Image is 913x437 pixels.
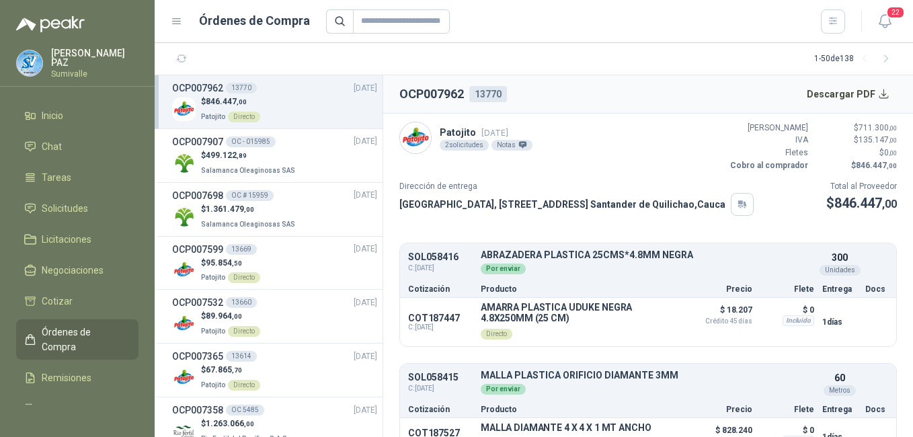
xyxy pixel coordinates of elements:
[226,405,264,415] div: OC 5485
[814,48,897,70] div: 1 - 50 de 138
[822,314,857,330] p: 1 días
[685,285,752,293] p: Precio
[826,193,897,214] p: $
[408,405,473,413] p: Cotización
[820,265,861,276] div: Unidades
[440,140,489,151] div: 2 solicitudes
[172,295,223,310] h3: OCP007532
[42,370,91,385] span: Remisiones
[172,349,377,391] a: OCP00736513614[DATE] Company Logo$67.865,70PatojitoDirecto
[42,139,62,154] span: Chat
[399,197,725,212] p: [GEOGRAPHIC_DATA], [STREET_ADDRESS] Santander de Quilichao , Cauca
[16,165,138,190] a: Tareas
[826,180,897,193] p: Total al Proveedor
[760,302,814,318] p: $ 0
[206,365,242,374] span: 67.865
[226,83,257,93] div: 13770
[799,81,898,108] button: Descargar PDF
[816,159,897,172] p: $
[244,206,254,213] span: ,00
[354,243,377,255] span: [DATE]
[354,296,377,309] span: [DATE]
[42,170,71,185] span: Tareas
[16,103,138,128] a: Inicio
[201,221,295,228] span: Salamanca Oleaginosas SAS
[354,404,377,417] span: [DATE]
[882,198,897,210] span: ,00
[42,401,101,416] span: Configuración
[760,405,814,413] p: Flete
[232,366,242,374] span: ,70
[226,297,257,308] div: 13660
[42,201,88,216] span: Solicitudes
[228,380,260,391] div: Directo
[491,140,532,151] div: Notas
[201,95,260,108] p: $
[685,318,752,325] span: Crédito 45 días
[226,136,276,147] div: OC - 015985
[17,50,42,76] img: Company Logo
[816,122,897,134] p: $
[201,274,225,281] span: Patojito
[172,188,377,231] a: OCP007698OC # 15959[DATE] Company Logo$1.361.479,00Salamanca Oleaginosas SAS
[237,152,247,159] span: ,89
[889,124,897,132] span: ,00
[399,85,464,104] h2: OCP007962
[481,370,814,381] p: MALLA PLASTICA ORIFICIO DIAMANTE 3MM
[51,70,138,78] p: Sumivalle
[832,250,848,265] p: 300
[172,205,196,229] img: Company Logo
[727,159,808,172] p: Cobro al comprador
[886,6,905,19] span: 22
[201,257,260,270] p: $
[172,258,196,282] img: Company Logo
[354,350,377,363] span: [DATE]
[760,285,814,293] p: Flete
[824,385,856,396] div: Metros
[172,81,223,95] h3: OCP007962
[481,422,651,433] p: MALLA DIAMANTE 4 X 4 X 1 MT ANCHO
[16,365,138,391] a: Remisiones
[399,180,754,193] p: Dirección de entrega
[244,420,254,428] span: ,00
[865,405,888,413] p: Docs
[42,108,63,123] span: Inicio
[16,257,138,283] a: Negociaciones
[865,285,888,293] p: Docs
[887,162,897,169] span: ,00
[816,134,897,147] p: $
[727,134,808,147] p: IVA
[408,383,473,394] span: C: [DATE]
[201,381,225,389] span: Patojito
[201,203,298,216] p: $
[201,327,225,335] span: Patojito
[481,285,677,293] p: Producto
[481,384,526,395] div: Por enviar
[783,315,814,326] div: Incluido
[481,250,814,260] p: ABRAZADERA PLASTICA 25CMS*4.8MM NEGRA
[834,195,897,211] span: 846.447
[172,134,377,177] a: OCP007907OC - 015985[DATE] Company Logo$499.122,89Salamanca Oleaginosas SAS
[226,351,257,362] div: 13614
[232,260,242,267] span: ,50
[172,81,377,123] a: OCP00796213770[DATE] Company Logo$846.447,00PatojitoDirecto
[822,285,857,293] p: Entrega
[226,244,257,255] div: 13669
[16,227,138,252] a: Licitaciones
[408,263,473,274] span: C: [DATE]
[408,313,473,323] p: COT187447
[172,134,223,149] h3: OCP007907
[172,312,196,335] img: Company Logo
[206,419,254,428] span: 1.263.066
[172,242,223,257] h3: OCP007599
[172,188,223,203] h3: OCP007698
[201,310,260,323] p: $
[884,148,897,157] span: 0
[172,295,377,337] a: OCP00753213660[DATE] Company Logo$89.964,00PatojitoDirecto
[201,149,298,162] p: $
[206,311,242,321] span: 89.964
[228,112,260,122] div: Directo
[354,135,377,148] span: [DATE]
[16,396,138,422] a: Configuración
[201,113,225,120] span: Patojito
